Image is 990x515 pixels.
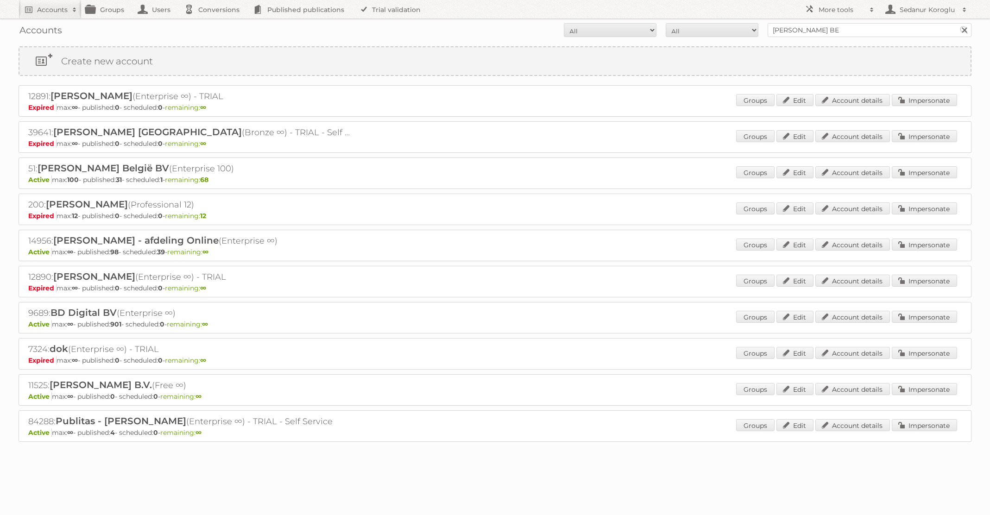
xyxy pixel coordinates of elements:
span: remaining: [165,212,206,220]
span: remaining: [165,176,208,184]
span: Active [28,248,52,256]
input: Search [957,23,971,37]
span: Active [28,392,52,401]
p: max: - published: - scheduled: - [28,248,962,256]
a: Groups [736,275,775,287]
strong: ∞ [67,428,73,437]
span: [PERSON_NAME] [46,199,128,210]
a: Edit [776,166,813,178]
strong: 0 [115,356,120,364]
h2: 84288: (Enterprise ∞) - TRIAL - Self Service [28,415,353,427]
strong: 0 [115,103,120,112]
strong: ∞ [202,320,208,328]
h2: More tools [819,5,865,14]
span: remaining: [165,103,206,112]
strong: ∞ [72,139,78,148]
a: Account details [815,166,890,178]
a: Groups [736,311,775,323]
a: Impersonate [892,94,957,106]
span: Expired [28,103,57,112]
span: [PERSON_NAME] - afdeling Online [53,235,219,246]
h2: 12891: (Enterprise ∞) - TRIAL [28,90,353,102]
a: Edit [776,94,813,106]
p: max: - published: - scheduled: - [28,392,962,401]
a: Impersonate [892,239,957,251]
h2: 9689: (Enterprise ∞) [28,307,353,319]
strong: 39 [157,248,165,256]
a: Impersonate [892,383,957,395]
span: remaining: [160,428,202,437]
strong: 901 [110,320,121,328]
strong: ∞ [72,356,78,364]
strong: ∞ [200,103,206,112]
a: Account details [815,311,890,323]
strong: ∞ [67,320,73,328]
strong: 0 [158,284,163,292]
h2: Accounts [37,5,68,14]
a: Account details [815,275,890,287]
a: Impersonate [892,347,957,359]
span: remaining: [167,320,208,328]
strong: ∞ [195,428,202,437]
h2: 7324: (Enterprise ∞) - TRIAL [28,343,353,355]
strong: 12 [72,212,78,220]
strong: 0 [158,356,163,364]
strong: 0 [115,139,120,148]
span: Active [28,428,52,437]
strong: ∞ [200,356,206,364]
a: Groups [736,202,775,214]
a: Edit [776,383,813,395]
strong: 0 [160,320,164,328]
span: remaining: [165,356,206,364]
strong: 0 [153,392,158,401]
a: Account details [815,202,890,214]
a: Edit [776,275,813,287]
strong: 0 [158,139,163,148]
a: Groups [736,383,775,395]
h2: 11525: (Free ∞) [28,379,353,391]
strong: 0 [153,428,158,437]
p: max: - published: - scheduled: - [28,103,962,112]
span: BD Digital BV [50,307,117,318]
a: Impersonate [892,275,957,287]
strong: ∞ [72,103,78,112]
p: max: - published: - scheduled: - [28,356,962,364]
strong: 4 [110,428,115,437]
span: Expired [28,139,57,148]
strong: 0 [158,212,163,220]
a: Account details [815,94,890,106]
span: dok [50,343,68,354]
a: Impersonate [892,311,957,323]
strong: 68 [200,176,208,184]
a: Impersonate [892,419,957,431]
p: max: - published: - scheduled: - [28,212,962,220]
strong: ∞ [67,392,73,401]
a: Account details [815,419,890,431]
h2: 39641: (Bronze ∞) - TRIAL - Self Service [28,126,353,138]
span: [PERSON_NAME] [GEOGRAPHIC_DATA] [53,126,242,138]
a: Impersonate [892,130,957,142]
a: Groups [736,239,775,251]
h2: 200: (Professional 12) [28,199,353,211]
h2: 12890: (Enterprise ∞) - TRIAL [28,271,353,283]
strong: ∞ [195,392,202,401]
h2: 51: (Enterprise 100) [28,163,353,175]
a: Edit [776,311,813,323]
span: remaining: [165,284,206,292]
a: Impersonate [892,202,957,214]
strong: ∞ [200,139,206,148]
span: Expired [28,284,57,292]
strong: 100 [67,176,79,184]
strong: ∞ [67,248,73,256]
a: Impersonate [892,166,957,178]
a: Account details [815,383,890,395]
h2: Sedanur Koroglu [897,5,958,14]
span: Expired [28,212,57,220]
p: max: - published: - scheduled: - [28,428,962,437]
a: Edit [776,202,813,214]
a: Groups [736,94,775,106]
span: [PERSON_NAME] België BV [38,163,169,174]
span: remaining: [167,248,208,256]
p: max: - published: - scheduled: - [28,139,962,148]
p: max: - published: - scheduled: - [28,176,962,184]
